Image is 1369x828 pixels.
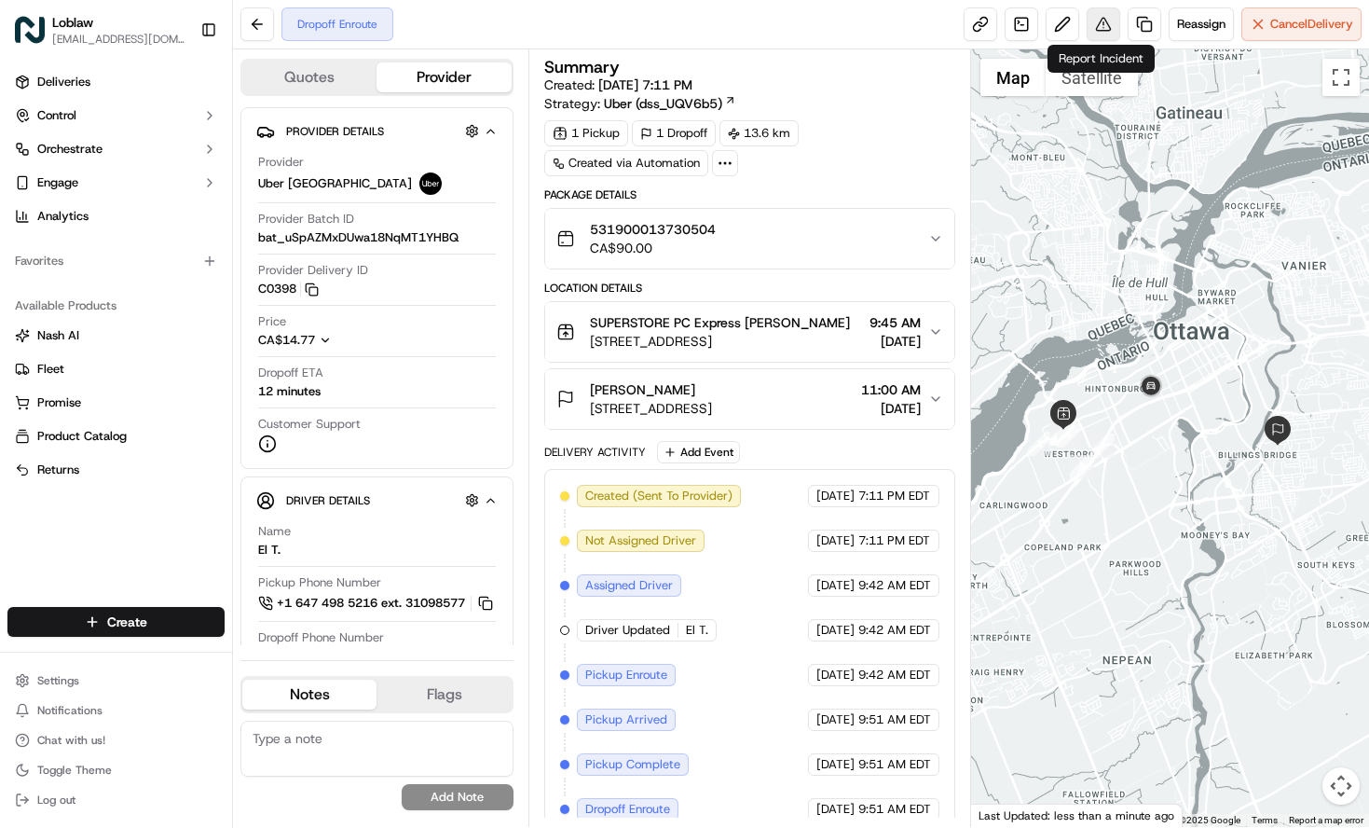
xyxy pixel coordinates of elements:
[7,354,225,384] button: Fleet
[858,577,931,594] span: 9:42 AM EDT
[604,94,722,113] span: Uber (dss_UQV6b5)
[976,803,1037,827] a: Open this area in Google Maps (opens a new window)
[861,380,921,399] span: 11:00 AM
[858,488,930,504] span: 7:11 PM EDT
[858,667,931,683] span: 9:42 AM EDT
[585,801,670,818] span: Dropoff Enroute
[37,107,76,124] span: Control
[544,445,646,460] div: Delivery Activity
[176,417,299,435] span: API Documentation
[7,246,225,276] div: Favorites
[1090,434,1115,458] div: 7
[7,787,225,813] button: Log out
[37,428,127,445] span: Product Catalog
[7,668,225,694] button: Settings
[544,59,620,76] h3: Summary
[19,242,125,257] div: Past conversations
[258,313,286,330] span: Price
[242,680,376,710] button: Notes
[37,141,103,158] span: Orchestrate
[590,332,850,351] span: [STREET_ADDRESS]
[58,339,151,354] span: [PERSON_NAME]
[131,462,226,476] a: Powered byPylon
[585,532,696,549] span: Not Assigned Driver
[258,332,422,349] button: CA$14.77
[107,613,147,631] span: Create
[1070,455,1094,479] div: 6
[150,409,307,443] a: 💻API Documentation
[545,302,954,362] button: SUPERSTORE PC Express [PERSON_NAME][STREET_ADDRESS]9:45 AM[DATE]
[376,680,511,710] button: Flags
[980,59,1046,96] button: Show street map
[7,291,225,321] div: Available Products
[19,322,48,352] img: Liam S.
[258,542,281,559] div: El T.
[19,271,48,301] img: Loblaw 12 agents
[816,532,855,549] span: [DATE]
[165,339,203,354] span: [DATE]
[7,697,225,724] button: Notifications
[7,67,225,97] a: Deliveries
[277,595,465,612] span: +1 647 498 5216 ext. 31098577
[37,763,112,778] span: Toggle Theme
[1057,423,1081,448] div: 5
[544,187,955,202] div: Package Details
[37,74,90,90] span: Deliveries
[84,178,306,197] div: Start new chat
[604,94,736,113] a: Uber (dss_UQV6b5)
[858,756,931,773] span: 9:51 AM EDT
[544,281,955,296] div: Location Details
[585,667,667,683] span: Pickup Enroute
[816,756,855,773] span: [DATE]
[15,327,217,344] a: Nash AI
[258,593,496,614] a: +1 647 498 5216 ext. 31098577
[598,76,692,93] span: [DATE] 7:11 PM
[590,313,850,332] span: SUPERSTORE PC Express [PERSON_NAME]
[37,793,75,807] span: Log out
[590,399,712,418] span: [STREET_ADDRESS]
[157,419,172,434] div: 💻
[37,174,78,191] span: Engage
[1322,59,1360,96] button: Toggle fullscreen view
[686,622,708,639] span: El T.
[7,321,225,351] button: Nash AI
[37,327,79,344] span: Nash AI
[590,220,716,239] span: 531900013730504
[15,15,45,45] img: Loblaw
[11,409,150,443] a: 📗Knowledge Base
[258,229,459,246] span: bat_uSpAZMxDUwa18NqMT1YHBQ
[545,369,954,429] button: [PERSON_NAME][STREET_ADDRESS]11:00 AM[DATE]
[544,120,628,146] div: 1 Pickup
[289,239,339,261] button: See all
[7,727,225,753] button: Chat with us!
[258,383,321,400] div: 12 minutes
[19,19,56,56] img: Nash
[286,124,384,139] span: Provider Details
[7,388,225,418] button: Promise
[52,13,93,32] span: Loblaw
[861,399,921,418] span: [DATE]
[858,532,930,549] span: 7:11 PM EDT
[258,211,354,228] span: Provider Batch ID
[858,711,931,728] span: 9:51 AM EDT
[1050,421,1075,446] div: 4
[585,622,670,639] span: Driver Updated
[52,32,185,47] span: [EMAIL_ADDRESS][DOMAIN_NAME]
[19,419,34,434] div: 📗
[155,339,161,354] span: •
[15,361,217,378] a: Fleet
[256,116,498,146] button: Provider Details
[544,94,736,113] div: Strategy:
[317,184,339,206] button: Start new chat
[1169,7,1234,41] button: Reassign
[816,622,855,639] span: [DATE]
[7,607,225,637] button: Create
[258,281,319,297] button: C0398
[258,629,384,646] span: Dropoff Phone Number
[19,178,52,212] img: 1736555255976-a54dd68f-1ca7-489b-9aae-adbdc363a1c4
[37,462,79,478] span: Returns
[7,168,225,198] button: Engage
[816,801,855,818] span: [DATE]
[15,394,217,411] a: Promise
